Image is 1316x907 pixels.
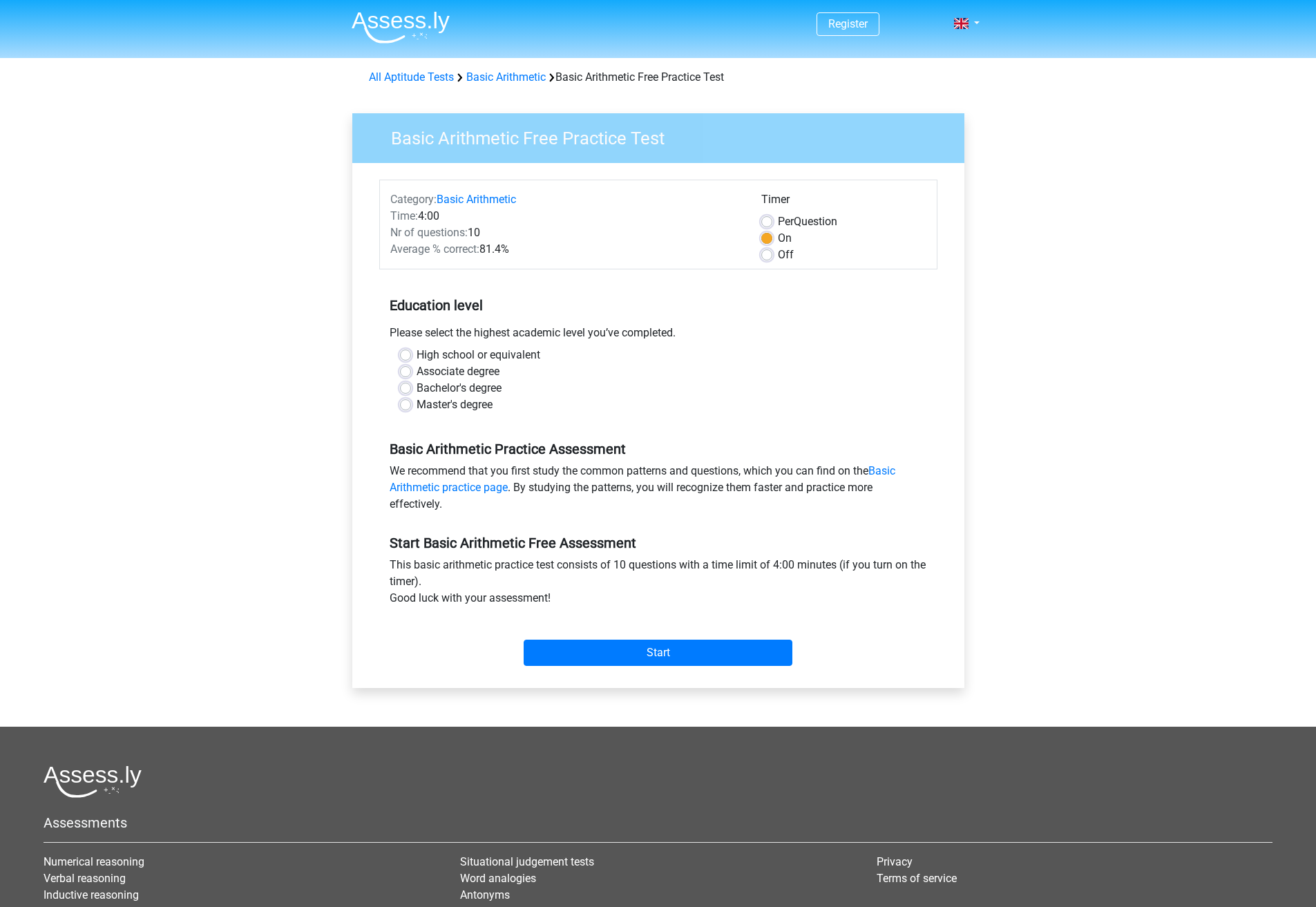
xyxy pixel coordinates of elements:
a: Word analogies [460,872,536,885]
a: All Aptitude Tests [369,70,454,84]
label: Off [778,247,794,263]
div: 4:00 [380,208,751,225]
a: Numerical reasoning [44,855,144,868]
span: Category: [390,193,437,206]
a: Inductive reasoning [44,888,139,901]
div: 81.4% [380,241,751,258]
h5: Basic Arithmetic Practice Assessment [390,441,927,457]
div: This basic arithmetic practice test consists of 10 questions with a time limit of 4:00 minutes (i... [379,557,937,612]
span: Average % correct: [390,242,479,256]
a: Verbal reasoning [44,872,126,885]
h5: Assessments [44,814,1272,831]
a: Register [828,17,868,30]
label: High school or equivalent [417,347,540,363]
label: Question [778,213,837,230]
input: Start [524,640,792,666]
label: Bachelor's degree [417,380,502,397]
h5: Start Basic Arithmetic Free Assessment [390,535,927,551]
a: Situational judgement tests [460,855,594,868]
img: Assessly [352,11,450,44]
div: Please select the highest academic level you’ve completed. [379,325,937,347]
label: Master's degree [417,397,493,413]
h3: Basic Arithmetic Free Practice Test [374,122,954,149]
div: Timer [761,191,926,213]
img: Assessly logo [44,765,142,798]
div: We recommend that you first study the common patterns and questions, which you can find on the . ... [379,463,937,518]
a: Basic Arithmetic [466,70,546,84]
div: 10 [380,225,751,241]
span: Time: [390,209,418,222]
a: Antonyms [460,888,510,901]
span: Nr of questions: [390,226,468,239]
a: Privacy [877,855,913,868]
label: Associate degree [417,363,499,380]
span: Per [778,215,794,228]
a: Terms of service [877,872,957,885]
label: On [778,230,792,247]
h5: Education level [390,292,927,319]
a: Basic Arithmetic [437,193,516,206]
div: Basic Arithmetic Free Practice Test [363,69,953,86]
